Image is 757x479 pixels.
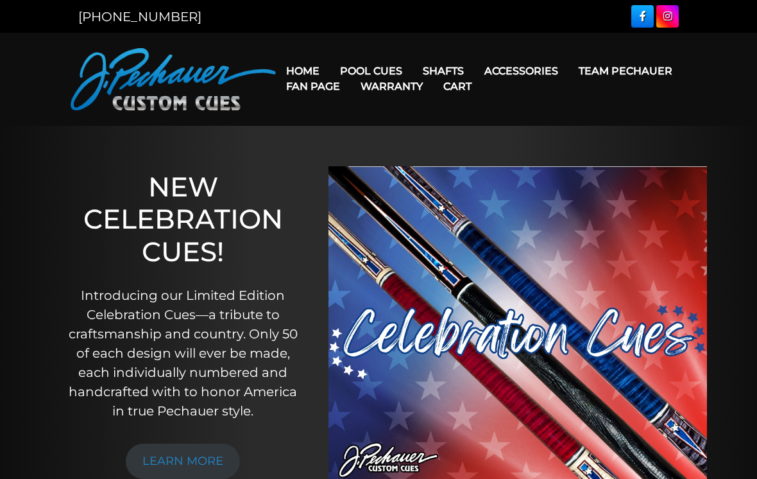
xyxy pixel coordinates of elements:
a: Home [276,55,330,87]
a: [PHONE_NUMBER] [78,9,201,24]
a: Fan Page [276,70,350,103]
p: Introducing our Limited Edition Celebration Cues—a tribute to craftsmanship and country. Only 50 ... [64,286,303,421]
a: Accessories [474,55,568,87]
h1: NEW CELEBRATION CUES! [64,171,303,268]
a: Team Pechauer [568,55,683,87]
a: Cart [433,70,482,103]
a: Warranty [350,70,433,103]
img: Pechauer Custom Cues [71,48,276,110]
a: LEARN MORE [126,444,240,479]
a: Pool Cues [330,55,413,87]
a: Shafts [413,55,474,87]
